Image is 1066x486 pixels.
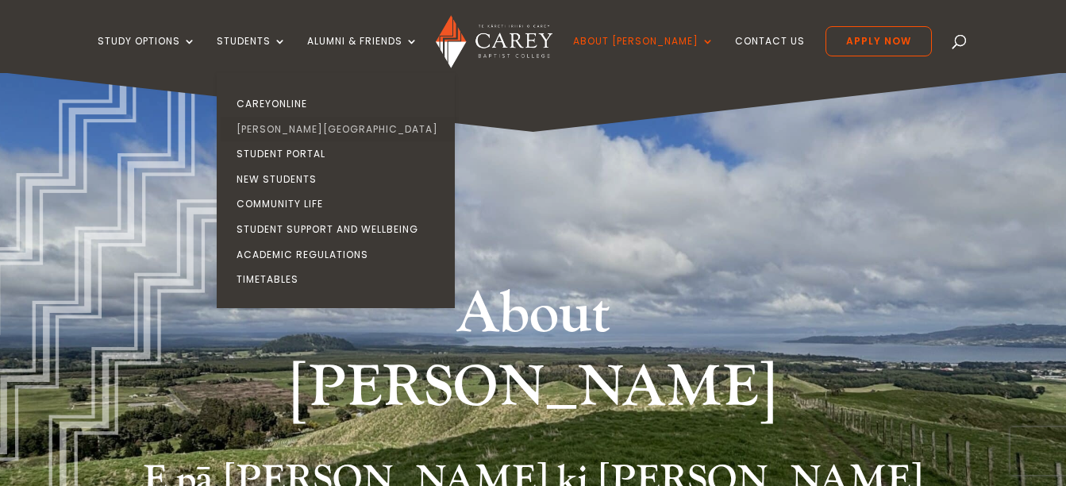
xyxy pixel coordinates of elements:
a: Student Portal [221,141,459,167]
a: Community Life [221,191,459,217]
a: Alumni & Friends [307,36,418,73]
a: About [PERSON_NAME] [573,36,714,73]
a: Timetables [221,267,459,292]
a: Students [217,36,287,73]
a: [PERSON_NAME][GEOGRAPHIC_DATA] [221,117,459,142]
a: Study Options [98,36,196,73]
a: Contact Us [735,36,805,73]
img: Carey Baptist College [436,15,552,68]
a: Academic Regulations [221,242,459,268]
h1: About [PERSON_NAME] [235,277,830,434]
a: CareyOnline [221,91,459,117]
a: New Students [221,167,459,192]
a: Student Support and Wellbeing [221,217,459,242]
a: Apply Now [825,26,932,56]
